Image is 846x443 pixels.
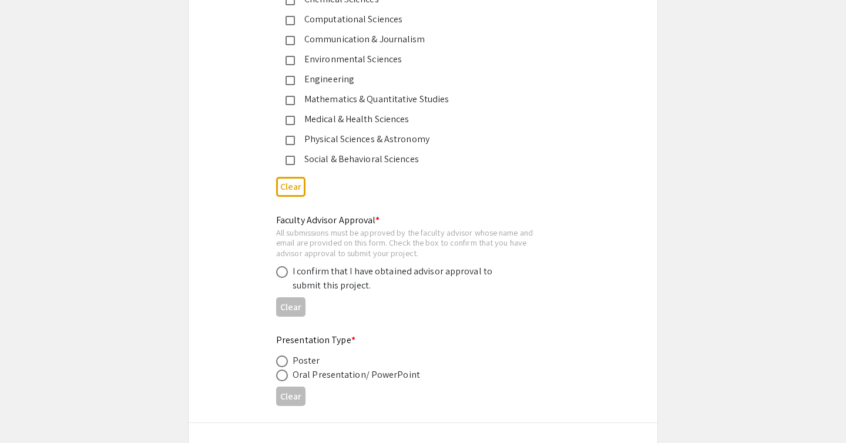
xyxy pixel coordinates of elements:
iframe: Chat [9,390,50,434]
div: Computational Sciences [295,12,542,26]
div: Social & Behavioral Sciences [295,152,542,166]
mat-label: Presentation Type [276,334,355,346]
button: Clear [276,177,305,196]
div: Medical & Health Sciences [295,112,542,126]
div: Communication & Journalism [295,32,542,46]
button: Clear [276,297,305,317]
div: I confirm that I have obtained advisor approval to submit this project. [293,264,498,293]
div: Oral Presentation/ PowerPoint [293,368,420,382]
mat-label: Faculty Advisor Approval [276,214,380,226]
div: Environmental Sciences [295,52,542,66]
div: Mathematics & Quantitative Studies [295,92,542,106]
div: All submissions must be approved by the faculty advisor whose name and email are provided on this... [276,227,551,259]
div: Poster [293,354,320,368]
div: Engineering [295,72,542,86]
div: Physical Sciences & Astronomy [295,132,542,146]
button: Clear [276,387,305,406]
